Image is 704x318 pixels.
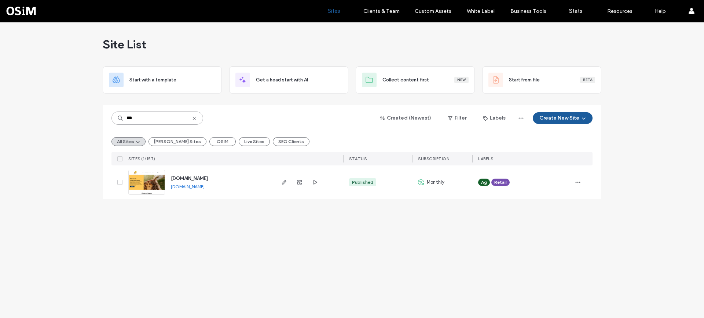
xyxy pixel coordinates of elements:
a: [DOMAIN_NAME] [171,184,205,189]
label: Clients & Team [363,8,400,14]
span: Site List [103,37,146,52]
span: Start with a template [129,76,176,84]
span: Retail [494,179,507,186]
span: SITES (1/157) [128,156,155,161]
span: Ag [481,179,487,186]
label: Custom Assets [415,8,451,14]
div: Start with a template [103,66,222,94]
button: All Sites [111,137,146,146]
button: [PERSON_NAME] Sites [148,137,206,146]
span: Start from file [509,76,540,84]
label: Help [655,8,666,14]
span: LABELS [478,156,493,161]
span: STATUS [349,156,367,161]
label: White Label [467,8,495,14]
span: Help [16,5,32,12]
button: Filter [441,112,474,124]
div: Collect content firstNew [356,66,475,94]
span: Get a head start with AI [256,76,308,84]
button: Created (Newest) [374,112,438,124]
div: Get a head start with AI [229,66,348,94]
div: New [454,77,469,83]
button: Live Sites [239,137,270,146]
label: Stats [569,8,583,14]
button: Create New Site [533,112,593,124]
label: Business Tools [510,8,546,14]
div: Beta [580,77,595,83]
button: OSIM [209,137,236,146]
a: [DOMAIN_NAME] [171,176,208,181]
button: Labels [477,112,512,124]
label: Resources [607,8,632,14]
div: Start from fileBeta [482,66,601,94]
span: Collect content first [382,76,429,84]
label: Sites [328,8,340,14]
button: SEO Clients [273,137,309,146]
span: Monthly [427,179,444,186]
div: Published [352,179,373,186]
span: SUBSCRIPTION [418,156,449,161]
